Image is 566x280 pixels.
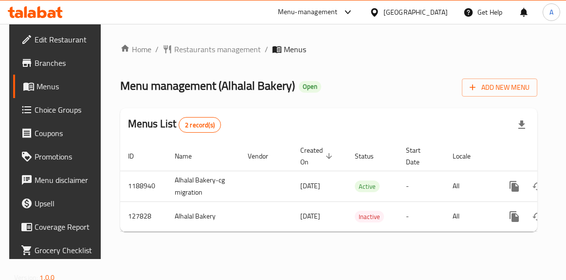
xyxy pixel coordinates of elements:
[120,75,295,97] span: Menu management ( Alhalal Bakery )
[128,117,221,133] h2: Menus List
[35,104,96,116] span: Choice Groups
[174,43,261,55] span: Restaurants management
[526,175,549,198] button: Change Status
[355,150,386,162] span: Status
[120,43,537,55] nav: breadcrumb
[299,82,321,91] span: Open
[167,171,240,201] td: Alhalal Bakery-cg migration
[278,6,338,18] div: Menu-management
[355,211,384,222] span: Inactive
[470,81,529,94] span: Add New Menu
[445,201,495,231] td: All
[398,201,445,231] td: -
[549,7,553,18] span: A
[13,28,104,51] a: Edit Restaurant
[284,43,306,55] span: Menus
[179,120,220,130] span: 2 record(s)
[167,201,240,231] td: Alhalal Bakery
[355,180,380,192] div: Active
[299,81,321,93] div: Open
[35,174,96,186] span: Menu disclaimer
[163,43,261,55] a: Restaurants management
[300,144,335,168] span: Created On
[462,79,537,97] button: Add New Menu
[13,145,104,168] a: Promotions
[35,221,96,233] span: Coverage Report
[128,150,146,162] span: ID
[355,211,384,222] div: Inactive
[37,80,96,92] span: Menus
[175,150,204,162] span: Name
[355,181,380,192] span: Active
[13,51,104,75] a: Branches
[13,239,104,262] a: Grocery Checklist
[398,171,445,201] td: -
[445,171,495,201] td: All
[120,43,151,55] a: Home
[300,210,320,222] span: [DATE]
[13,215,104,239] a: Coverage Report
[248,150,281,162] span: Vendor
[35,151,96,162] span: Promotions
[13,75,104,98] a: Menus
[300,180,320,192] span: [DATE]
[13,192,104,215] a: Upsell
[503,175,526,198] button: more
[35,127,96,139] span: Coupons
[120,171,167,201] td: 1188940
[453,150,483,162] span: Locale
[510,113,533,137] div: Export file
[526,205,549,228] button: Change Status
[13,121,104,145] a: Coupons
[503,205,526,228] button: more
[13,168,104,192] a: Menu disclaimer
[35,34,96,45] span: Edit Restaurant
[120,201,167,231] td: 127828
[13,98,104,121] a: Choice Groups
[265,43,268,55] li: /
[35,244,96,256] span: Grocery Checklist
[179,117,221,133] div: Total records count
[35,198,96,209] span: Upsell
[406,144,433,168] span: Start Date
[35,57,96,69] span: Branches
[155,43,159,55] li: /
[383,7,448,18] div: [GEOGRAPHIC_DATA]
